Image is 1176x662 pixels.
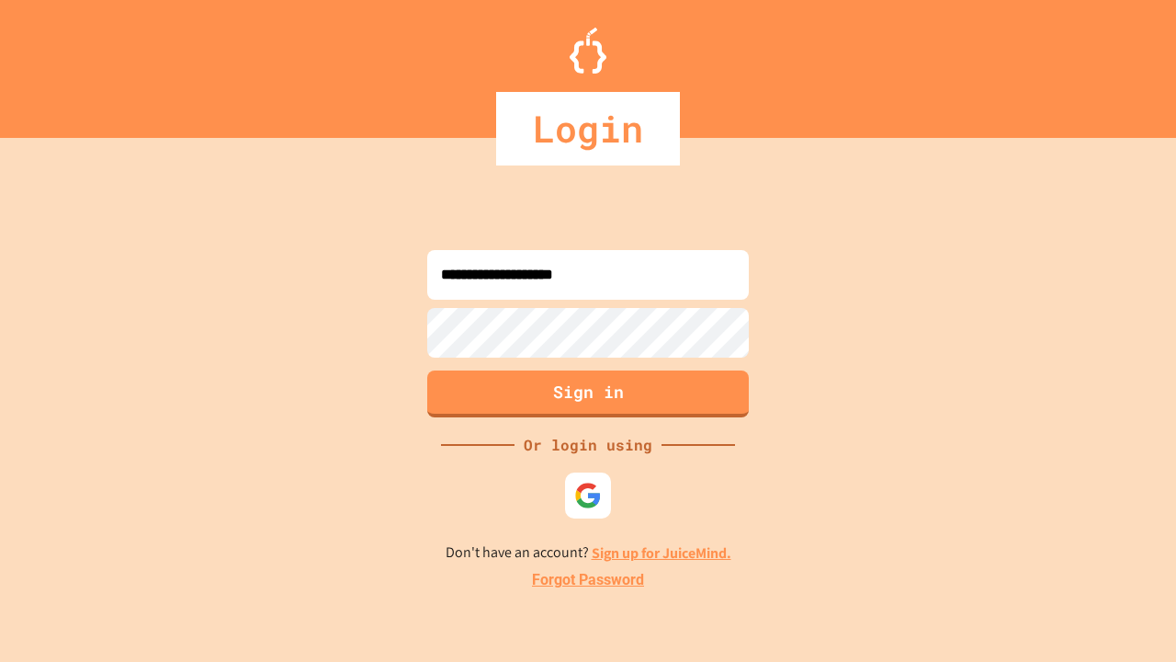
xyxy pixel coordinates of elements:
a: Forgot Password [532,569,644,591]
img: google-icon.svg [574,482,602,509]
div: Or login using [514,434,661,456]
div: Login [496,92,680,165]
button: Sign in [427,371,749,417]
p: Don't have an account? [446,542,731,565]
a: Sign up for JuiceMind. [592,543,731,563]
img: Logo.svg [570,28,606,74]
